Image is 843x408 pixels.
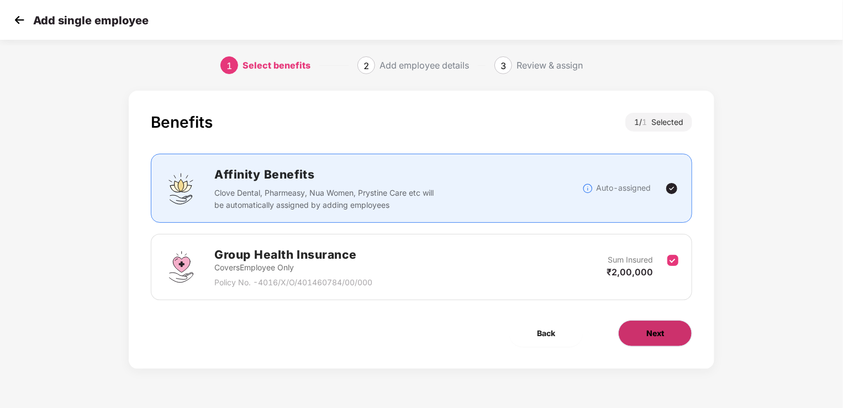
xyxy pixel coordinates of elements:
img: svg+xml;base64,PHN2ZyBpZD0iQWZmaW5pdHlfQmVuZWZpdHMiIGRhdGEtbmFtZT0iQWZmaW5pdHkgQmVuZWZpdHMiIHhtbG... [165,172,198,205]
p: Covers Employee Only [214,261,372,274]
div: Review & assign [517,56,583,74]
p: Clove Dental, Pharmeasy, Nua Women, Prystine Care etc will be automatically assigned by adding em... [214,187,435,211]
span: 1 [642,117,651,127]
div: 1 / Selected [625,113,692,132]
span: 1 [226,60,232,71]
div: Benefits [151,113,213,132]
img: svg+xml;base64,PHN2ZyBpZD0iSW5mb18tXzMyeDMyIiBkYXRhLW5hbWU9IkluZm8gLSAzMngzMiIgeG1sbnM9Imh0dHA6Ly... [582,183,593,194]
span: 3 [500,60,506,71]
h2: Group Health Insurance [214,245,372,264]
p: Sum Insured [608,254,653,266]
div: Select benefits [243,56,310,74]
h2: Affinity Benefits [214,165,582,184]
span: Next [646,327,664,339]
span: ₹2,00,000 [607,266,653,278]
img: svg+xml;base64,PHN2ZyB4bWxucz0iaHR0cDovL3d3dy53My5vcmcvMjAwMC9zdmciIHdpZHRoPSIzMCIgaGVpZ2h0PSIzMC... [11,12,28,28]
span: 2 [363,60,369,71]
p: Auto-assigned [596,182,651,194]
img: svg+xml;base64,PHN2ZyBpZD0iVGljay0yNHgyNCIgeG1sbnM9Imh0dHA6Ly93d3cudzMub3JnLzIwMDAvc3ZnIiB3aWR0aD... [665,182,678,195]
p: Add single employee [33,14,149,27]
img: svg+xml;base64,PHN2ZyBpZD0iR3JvdXBfSGVhbHRoX0luc3VyYW5jZSIgZGF0YS1uYW1lPSJHcm91cCBIZWFsdGggSW5zdX... [165,250,198,284]
p: Policy No. - 4016/X/O/401460784/00/000 [214,276,372,289]
button: Back [509,320,583,347]
button: Next [618,320,692,347]
span: Back [537,327,555,339]
div: Add employee details [380,56,469,74]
